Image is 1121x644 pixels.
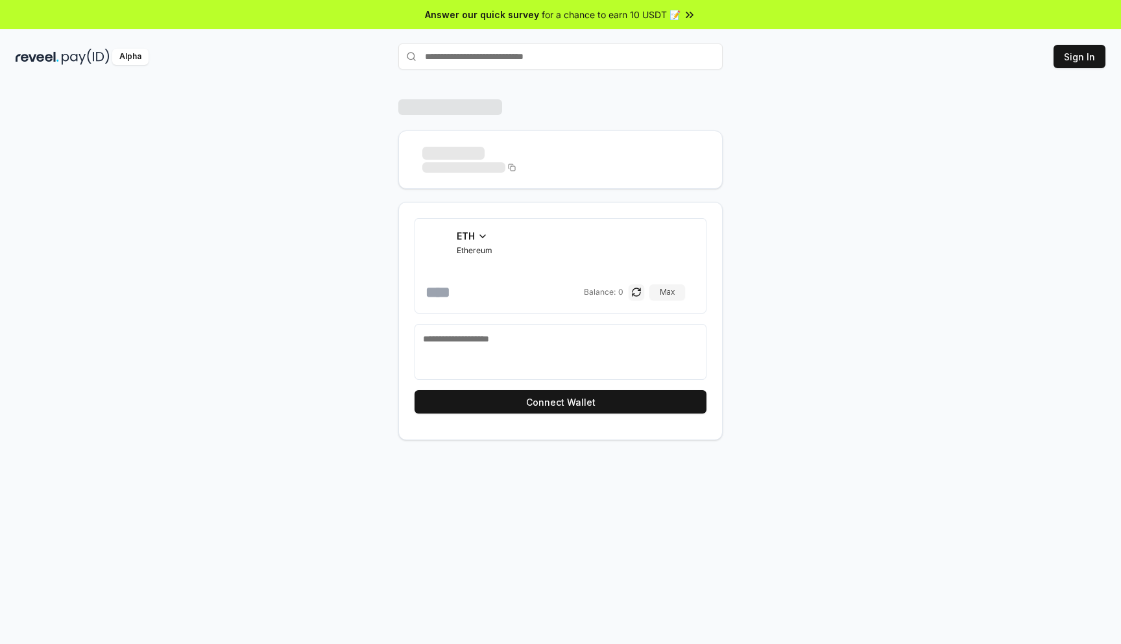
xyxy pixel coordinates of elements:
[457,245,492,256] span: Ethereum
[62,49,110,65] img: pay_id
[584,287,616,297] span: Balance:
[425,8,539,21] span: Answer our quick survey
[415,390,706,414] button: Connect Wallet
[1054,45,1105,68] button: Sign In
[542,8,681,21] span: for a chance to earn 10 USDT 📝
[457,229,475,243] span: ETH
[649,284,685,300] button: Max
[112,49,149,65] div: Alpha
[16,49,59,65] img: reveel_dark
[618,287,623,297] span: 0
